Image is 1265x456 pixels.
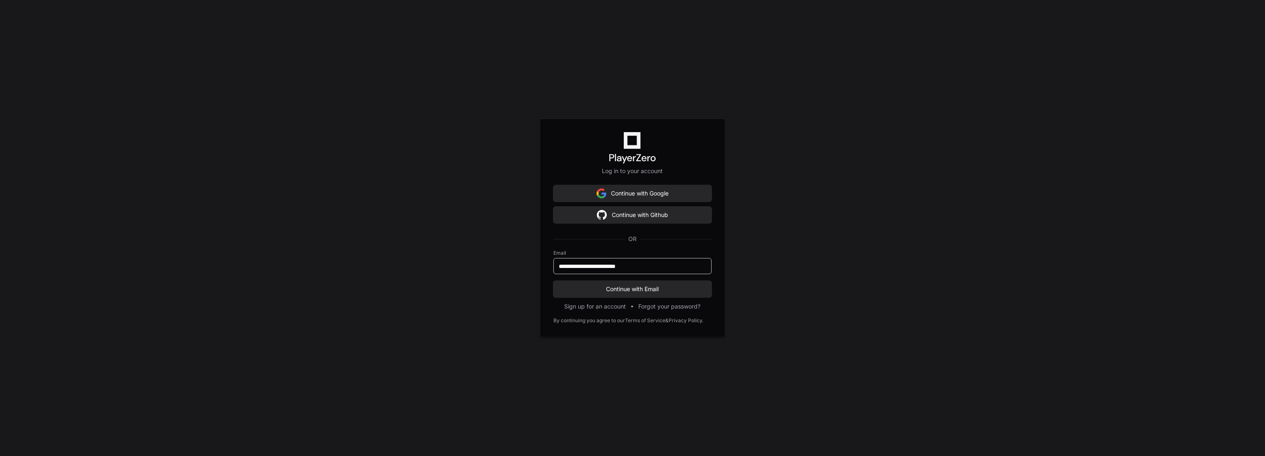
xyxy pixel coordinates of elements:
[553,250,712,256] label: Email
[553,317,625,324] div: By continuing you agree to our
[669,317,703,324] a: Privacy Policy.
[596,185,606,202] img: Sign in with google
[553,207,712,223] button: Continue with Github
[625,235,640,243] span: OR
[553,185,712,202] button: Continue with Google
[565,302,626,311] button: Sign up for an account
[665,317,669,324] div: &
[553,281,712,297] button: Continue with Email
[625,317,665,324] a: Terms of Service
[597,207,607,223] img: Sign in with google
[639,302,701,311] button: Forgot your password?
[553,167,712,175] p: Log in to your account
[553,285,712,293] span: Continue with Email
